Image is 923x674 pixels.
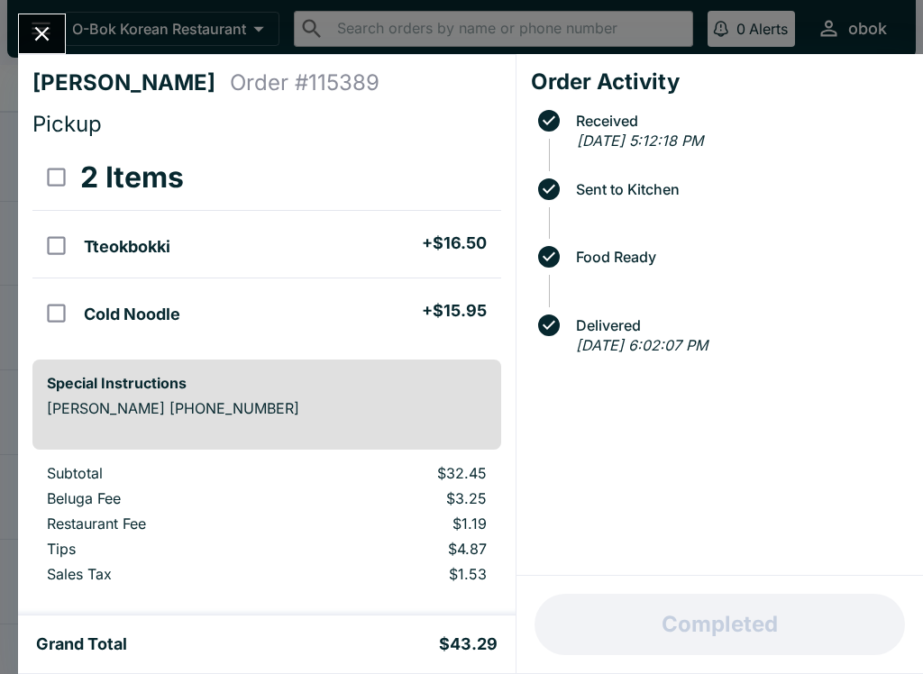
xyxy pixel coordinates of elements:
[230,69,379,96] h4: Order # 115389
[47,374,487,392] h6: Special Instructions
[422,232,487,254] h5: + $16.50
[32,69,230,96] h4: [PERSON_NAME]
[577,132,703,150] em: [DATE] 5:12:18 PM
[576,336,708,354] em: [DATE] 6:02:07 PM
[47,540,280,558] p: Tips
[567,317,909,333] span: Delivered
[309,489,486,507] p: $3.25
[84,236,170,258] h5: Tteokbokki
[32,145,501,345] table: orders table
[422,300,487,322] h5: + $15.95
[36,633,127,655] h5: Grand Total
[531,68,909,96] h4: Order Activity
[309,464,486,482] p: $32.45
[567,113,909,129] span: Received
[47,489,280,507] p: Beluga Fee
[439,633,498,655] h5: $43.29
[47,565,280,583] p: Sales Tax
[309,565,486,583] p: $1.53
[47,515,280,533] p: Restaurant Fee
[32,464,501,590] table: orders table
[309,540,486,558] p: $4.87
[80,159,184,196] h3: 2 Items
[567,249,909,265] span: Food Ready
[47,464,280,482] p: Subtotal
[84,304,180,325] h5: Cold Noodle
[47,399,487,417] p: [PERSON_NAME] [PHONE_NUMBER]
[19,14,65,53] button: Close
[32,111,102,137] span: Pickup
[309,515,486,533] p: $1.19
[567,181,909,197] span: Sent to Kitchen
